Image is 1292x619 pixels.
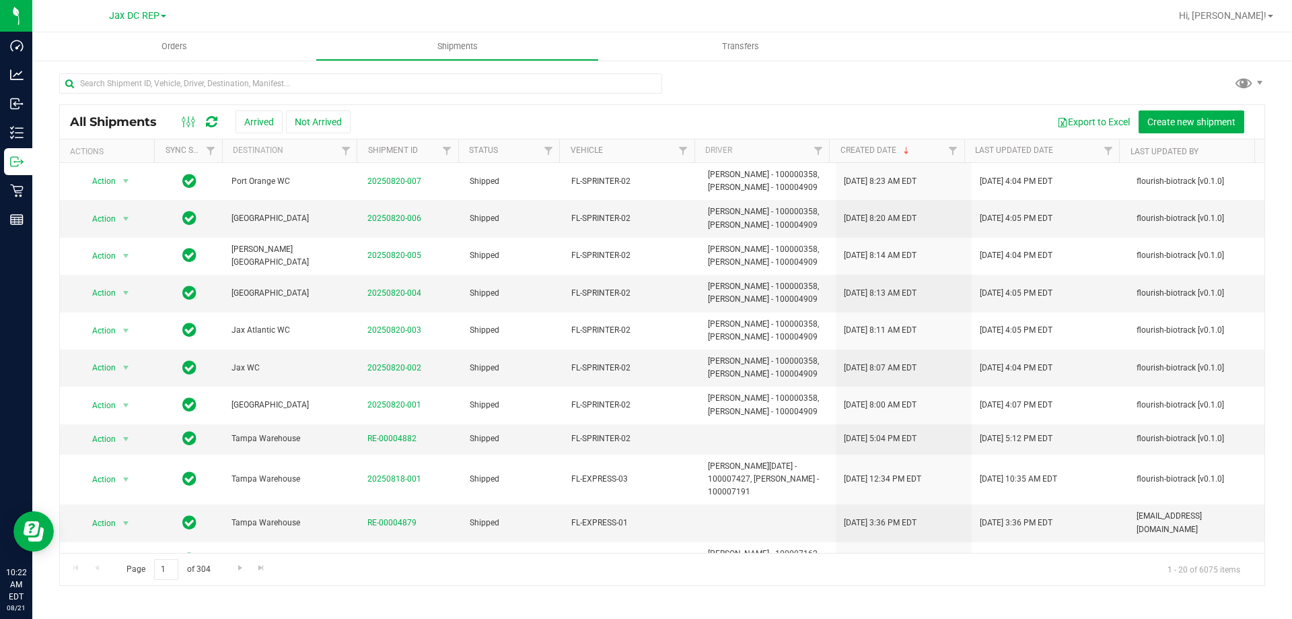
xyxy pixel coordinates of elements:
[231,212,351,225] span: [GEOGRAPHIC_DATA]
[182,550,196,569] span: In Sync
[10,184,24,197] inline-svg: Retail
[844,212,917,225] span: [DATE] 8:20 AM EDT
[844,175,917,188] span: [DATE] 8:23 AM EDT
[840,145,912,155] a: Created Date
[844,324,917,337] span: [DATE] 8:11 AM EDT
[980,212,1052,225] span: [DATE] 4:05 PM EDT
[571,175,691,188] span: FL-SPRINTER-02
[1137,432,1224,445] span: flourish-biotrack [v0.1.0]
[10,155,24,168] inline-svg: Outbound
[1137,249,1224,262] span: flourish-biotrack [v0.1.0]
[6,566,26,603] p: 10:22 AM EDT
[231,243,351,269] span: [PERSON_NAME][GEOGRAPHIC_DATA]
[1137,473,1224,486] span: flourish-biotrack [v0.1.0]
[286,110,351,133] button: Not Arrived
[118,247,135,265] span: select
[154,559,178,580] input: 1
[200,139,222,162] a: Filter
[980,432,1052,445] span: [DATE] 5:12 PM EDT
[231,175,351,188] span: Port Orange WC
[368,145,418,155] a: Shipment ID
[230,559,250,577] a: Go to the next page
[708,460,828,499] span: [PERSON_NAME][DATE] - 100007427, [PERSON_NAME] - 100007191
[672,139,694,162] a: Filter
[6,603,26,613] p: 08/21
[10,213,24,226] inline-svg: Reports
[571,473,691,486] span: FL-EXPRESS-03
[1048,110,1139,133] button: Export to Excel
[81,430,117,449] span: Action
[708,318,828,344] span: [PERSON_NAME] - 100000358, [PERSON_NAME] - 100004909
[1137,175,1224,188] span: flourish-biotrack [v0.1.0]
[118,209,135,228] span: select
[470,399,556,412] span: Shipped
[844,287,917,300] span: [DATE] 8:13 AM EDT
[115,559,221,580] span: Page of 304
[10,126,24,139] inline-svg: Inventory
[708,168,828,194] span: [PERSON_NAME] - 100000358, [PERSON_NAME] - 100004909
[118,396,135,415] span: select
[1097,139,1119,162] a: Filter
[980,324,1052,337] span: [DATE] 4:05 PM EDT
[231,399,351,412] span: [GEOGRAPHIC_DATA]
[118,430,135,449] span: select
[571,324,691,337] span: FL-SPRINTER-02
[81,209,117,228] span: Action
[316,32,599,61] a: Shipments
[980,175,1052,188] span: [DATE] 4:04 PM EDT
[975,145,1053,155] a: Last Updated Date
[13,511,54,552] iframe: Resource center
[844,432,917,445] span: [DATE] 5:04 PM EDT
[980,249,1052,262] span: [DATE] 4:04 PM EDT
[807,139,829,162] a: Filter
[1137,362,1224,374] span: flourish-biotrack [v0.1.0]
[367,474,421,484] a: 20250818-001
[70,115,170,129] span: All Shipments
[231,432,351,445] span: Tampa Warehouse
[118,284,135,302] span: select
[182,469,196,488] span: In Sync
[231,362,351,374] span: Jax WC
[109,10,159,22] span: Jax DC REP
[118,551,135,570] span: select
[708,243,828,269] span: [PERSON_NAME] - 100000358, [PERSON_NAME] - 100004909
[231,324,351,337] span: Jax Atlantic WC
[470,175,556,188] span: Shipped
[231,287,351,300] span: [GEOGRAPHIC_DATA]
[81,514,117,533] span: Action
[231,473,351,486] span: Tampa Warehouse
[252,559,271,577] a: Go to the last page
[708,280,828,306] span: [PERSON_NAME] - 100000358, [PERSON_NAME] - 100004909
[844,473,921,486] span: [DATE] 12:34 PM EDT
[182,172,196,191] span: In Sync
[708,355,828,381] span: [PERSON_NAME] - 100000358, [PERSON_NAME] - 100004909
[1137,510,1256,535] span: [EMAIL_ADDRESS][DOMAIN_NAME]
[81,358,117,377] span: Action
[980,399,1052,412] span: [DATE] 4:07 PM EDT
[81,396,117,415] span: Action
[182,246,196,265] span: In Sync
[980,287,1052,300] span: [DATE] 4:05 PM EDT
[470,324,556,337] span: Shipped
[231,517,351,529] span: Tampa Warehouse
[182,395,196,414] span: In Sync
[118,321,135,340] span: select
[81,172,117,191] span: Action
[571,145,603,155] a: Vehicle
[236,110,283,133] button: Arrived
[367,251,421,260] a: 20250820-005
[708,205,828,231] span: [PERSON_NAME] - 100000358, [PERSON_NAME] - 100004909
[182,513,196,532] span: In Sync
[470,249,556,262] span: Shipped
[1137,324,1224,337] span: flourish-biotrack [v0.1.0]
[470,517,556,529] span: Shipped
[469,145,498,155] a: Status
[419,40,496,53] span: Shipments
[182,209,196,228] span: In Sync
[571,249,691,262] span: FL-SPRINTER-02
[571,399,691,412] span: FL-SPRINTER-02
[81,321,117,340] span: Action
[980,362,1052,374] span: [DATE] 4:04 PM EDT
[571,362,691,374] span: FL-SPRINTER-02
[367,363,421,372] a: 20250820-002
